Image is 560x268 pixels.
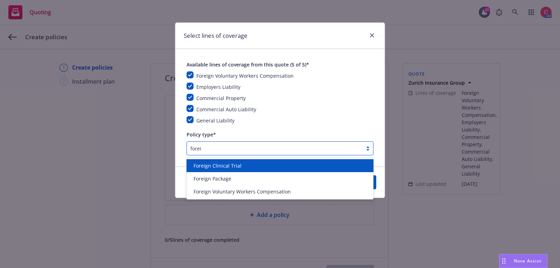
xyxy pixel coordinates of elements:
[196,106,256,113] span: Commercial Auto Liability
[368,31,376,40] a: close
[184,31,247,40] h1: Select lines of coverage
[196,84,240,90] span: Employers Liability
[194,175,231,182] span: Foreign Package
[187,61,309,68] span: Available lines of coverage from this quote (5 of 5)*
[499,254,508,268] div: Drag to move
[194,162,241,169] span: Foreign Clinical Trial
[196,72,294,79] span: Foreign Voluntary Workers Compensation
[514,258,541,264] span: Nova Assist
[194,188,291,195] span: Foreign Voluntary Workers Compensation
[196,117,234,124] span: General Liability
[196,95,246,101] span: Commercial Property
[499,254,547,268] button: Nova Assist
[187,131,216,138] span: Policy type*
